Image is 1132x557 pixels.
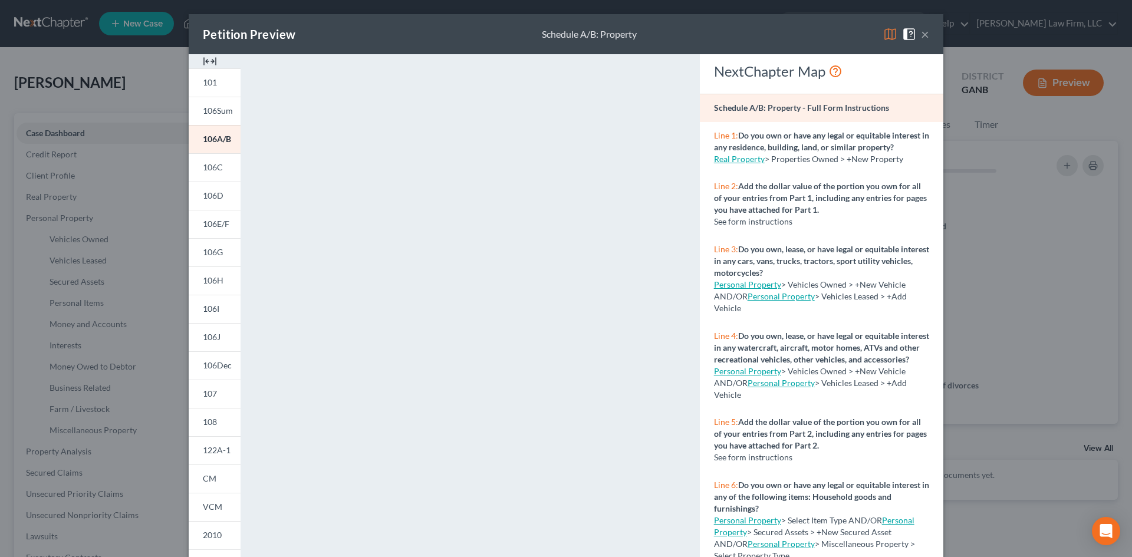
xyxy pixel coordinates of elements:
strong: Do you own or have any legal or equitable interest in any of the following items: Household goods... [714,480,929,513]
a: Personal Property [714,366,781,376]
strong: Do you own, lease, or have legal or equitable interest in any watercraft, aircraft, motor homes, ... [714,331,929,364]
strong: Schedule A/B: Property - Full Form Instructions [714,103,889,113]
a: 108 [189,408,241,436]
img: map-eea8200ae884c6f1103ae1953ef3d486a96c86aabb227e865a55264e3737af1f.svg [883,27,897,41]
span: Line 6: [714,480,738,490]
span: 106C [203,162,223,172]
a: 106J [189,323,241,351]
span: 122A-1 [203,445,231,455]
span: > Secured Assets > +New Secured Asset AND/OR [714,515,914,549]
a: 106I [189,295,241,323]
span: Line 1: [714,130,738,140]
strong: Do you own or have any legal or equitable interest in any residence, building, land, or similar p... [714,130,929,152]
a: 122A-1 [189,436,241,464]
div: Schedule A/B: Property [542,28,637,41]
a: 106H [189,266,241,295]
span: 106I [203,304,219,314]
span: > Vehicles Leased > +Add Vehicle [714,378,907,400]
span: 106A/B [203,134,231,144]
span: > Vehicles Owned > +New Vehicle AND/OR [714,366,906,388]
a: 106D [189,182,241,210]
strong: Do you own, lease, or have legal or equitable interest in any cars, vans, trucks, tractors, sport... [714,244,929,278]
span: 106J [203,332,221,342]
a: Personal Property [714,279,781,289]
a: 106A/B [189,125,241,153]
a: Personal Property [748,291,815,301]
div: Petition Preview [203,26,295,42]
span: See form instructions [714,452,792,462]
span: 108 [203,417,217,427]
span: > Vehicles Owned > +New Vehicle AND/OR [714,279,906,301]
span: 107 [203,388,217,398]
span: Line 4: [714,331,738,341]
a: 106C [189,153,241,182]
span: 106D [203,190,223,200]
span: > Select Item Type AND/OR [714,515,882,525]
a: Personal Property [714,515,781,525]
a: 107 [189,380,241,408]
span: 106Dec [203,360,232,370]
a: VCM [189,493,241,521]
span: 101 [203,77,217,87]
a: 106Dec [189,351,241,380]
span: 106G [203,247,223,257]
span: 106E/F [203,219,229,229]
a: 106E/F [189,210,241,238]
span: VCM [203,502,222,512]
span: Line 5: [714,417,738,427]
span: 106Sum [203,106,233,116]
img: help-close-5ba153eb36485ed6c1ea00a893f15db1cb9b99d6cae46e1a8edb6c62d00a1a76.svg [902,27,916,41]
a: Personal Property [714,515,914,537]
span: Line 2: [714,181,738,191]
a: CM [189,464,241,493]
div: Open Intercom Messenger [1092,517,1120,545]
span: > Properties Owned > +New Property [765,154,903,164]
a: Real Property [714,154,765,164]
span: > Vehicles Leased > +Add Vehicle [714,291,907,313]
a: Personal Property [748,378,815,388]
span: CM [203,473,216,483]
a: 106Sum [189,97,241,125]
span: See form instructions [714,216,792,226]
button: × [921,27,929,41]
span: 2010 [203,530,222,540]
strong: Add the dollar value of the portion you own for all of your entries from Part 1, including any en... [714,181,927,215]
a: 101 [189,68,241,97]
img: expand-e0f6d898513216a626fdd78e52531dac95497ffd26381d4c15ee2fc46db09dca.svg [203,54,217,68]
a: 2010 [189,521,241,549]
a: Personal Property [748,539,815,549]
span: 106H [203,275,223,285]
div: NextChapter Map [714,62,929,81]
strong: Add the dollar value of the portion you own for all of your entries from Part 2, including any en... [714,417,927,450]
span: Line 3: [714,244,738,254]
a: 106G [189,238,241,266]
